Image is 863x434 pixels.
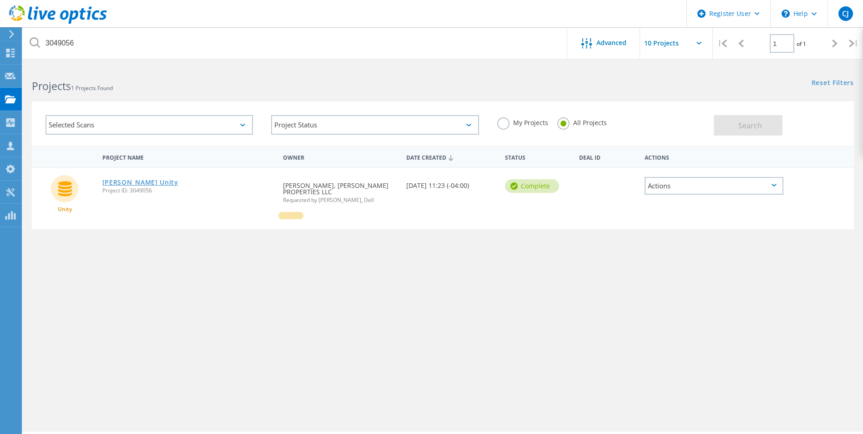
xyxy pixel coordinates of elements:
div: Deal Id [575,148,641,165]
div: | [713,27,732,60]
div: [PERSON_NAME], [PERSON_NAME] PROPERTIES LLC [278,168,402,212]
div: Actions [645,177,783,195]
a: [PERSON_NAME] Unity [102,179,178,186]
b: Projects [32,79,71,93]
svg: \n [782,10,790,18]
div: Actions [640,148,788,165]
span: Search [738,121,762,131]
div: Project Name [98,148,279,165]
span: Unity [58,207,72,212]
div: Owner [278,148,402,165]
button: Search [714,115,782,136]
div: [DATE] 11:23 (-04:00) [402,168,500,198]
a: Live Optics Dashboard [9,19,107,25]
span: CJ [842,10,849,17]
span: Project ID: 3049056 [102,188,274,193]
span: Advanced [596,40,626,46]
label: My Projects [497,117,548,126]
div: Complete [505,179,559,193]
div: | [844,27,863,60]
span: 1 Projects Found [71,84,113,92]
div: Selected Scans [45,115,253,135]
label: All Projects [557,117,607,126]
div: Date Created [402,148,500,166]
input: Search projects by name, owner, ID, company, etc [23,27,568,59]
span: of 1 [797,40,806,48]
div: Status [500,148,575,165]
span: Requested by [PERSON_NAME], Dell [283,197,397,203]
a: Reset Filters [812,80,854,87]
div: Project Status [271,115,479,135]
